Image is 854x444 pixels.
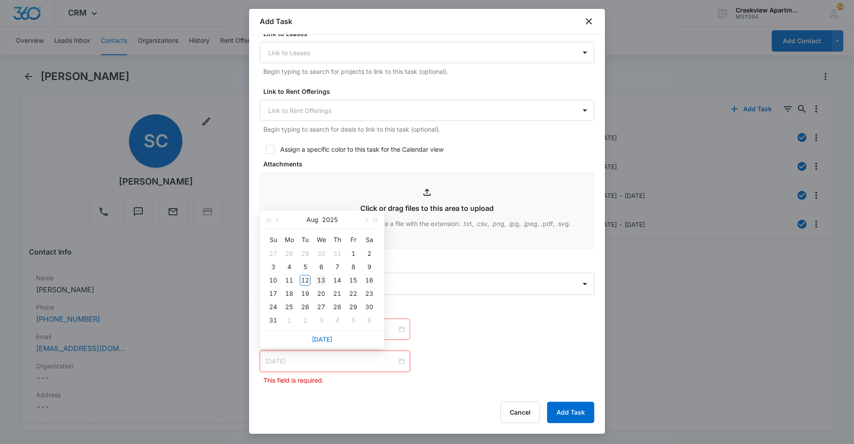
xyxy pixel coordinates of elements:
td: 2025-08-19 [297,287,313,300]
td: 2025-08-30 [361,300,377,314]
td: 2025-07-29 [297,247,313,260]
div: 6 [364,315,375,326]
input: Select date [265,356,397,366]
div: 16 [364,275,375,286]
td: 2025-07-27 [265,247,281,260]
td: 2025-07-30 [313,247,329,260]
td: 2025-09-02 [297,314,313,327]
td: 2025-07-28 [281,247,297,260]
div: 5 [300,262,310,272]
div: 2 [364,248,375,259]
div: 20 [316,288,326,299]
div: 1 [284,315,294,326]
label: Time span [263,306,598,315]
div: 12 [300,275,310,286]
td: 2025-08-07 [329,260,345,274]
div: 24 [268,302,278,312]
div: 14 [332,275,342,286]
div: 27 [316,302,326,312]
th: Mo [281,233,297,247]
div: 31 [332,248,342,259]
td: 2025-08-27 [313,300,329,314]
td: 2025-08-23 [361,287,377,300]
div: 28 [332,302,342,312]
div: 5 [348,315,359,326]
div: 6 [316,262,326,272]
label: Link to Rent Offerings [263,87,598,96]
div: 29 [300,248,310,259]
div: 27 [268,248,278,259]
div: 3 [268,262,278,272]
p: Begin typing to search for deals to link to this task (optional). [263,125,594,134]
td: 2025-08-18 [281,287,297,300]
td: 2025-08-01 [345,247,361,260]
div: 3 [316,315,326,326]
td: 2025-08-02 [361,247,377,260]
td: 2025-09-01 [281,314,297,327]
td: 2025-08-24 [265,300,281,314]
td: 2025-08-16 [361,274,377,287]
div: 18 [284,288,294,299]
td: 2025-07-31 [329,247,345,260]
td: 2025-08-17 [265,287,281,300]
td: 2025-08-28 [329,300,345,314]
div: 28 [284,248,294,259]
div: 15 [348,275,359,286]
div: Assign a specific color to this task for the Calendar view [280,145,443,154]
label: Attachments [263,159,598,169]
div: 9 [364,262,375,272]
td: 2025-09-06 [361,314,377,327]
div: 17 [268,288,278,299]
div: 31 [268,315,278,326]
th: Tu [297,233,313,247]
div: 30 [364,302,375,312]
th: Su [265,233,281,247]
td: 2025-08-05 [297,260,313,274]
div: 21 [332,288,342,299]
td: 2025-08-29 [345,300,361,314]
div: 29 [348,302,359,312]
a: [DATE] [312,335,332,343]
p: Begin typing to search for projects to link to this task (optional). [263,67,594,76]
div: 13 [316,275,326,286]
div: 2 [300,315,310,326]
p: This field is required. [263,375,427,385]
button: Cancel [500,402,540,423]
td: 2025-08-10 [265,274,281,287]
td: 2025-08-06 [313,260,329,274]
th: Th [329,233,345,247]
td: 2025-08-25 [281,300,297,314]
div: 7 [332,262,342,272]
div: 8 [348,262,359,272]
th: Fr [345,233,361,247]
label: Assigned to [263,260,598,269]
div: 30 [316,248,326,259]
td: 2025-08-03 [265,260,281,274]
th: Sa [361,233,377,247]
button: close [584,16,594,27]
td: 2025-08-31 [265,314,281,327]
td: 2025-08-12 [297,274,313,287]
div: 19 [300,288,310,299]
button: 2025 [322,211,338,229]
td: 2025-09-04 [329,314,345,327]
div: 10 [268,275,278,286]
th: We [313,233,329,247]
td: 2025-08-22 [345,287,361,300]
div: 11 [284,275,294,286]
h1: Add Task [260,16,292,27]
div: 23 [364,288,375,299]
td: 2025-09-05 [345,314,361,327]
div: 25 [284,302,294,312]
div: 4 [332,315,342,326]
button: Add Task [547,402,594,423]
div: 4 [284,262,294,272]
td: 2025-08-15 [345,274,361,287]
td: 2025-08-11 [281,274,297,287]
td: 2025-08-14 [329,274,345,287]
td: 2025-08-09 [361,260,377,274]
td: 2025-08-20 [313,287,329,300]
div: 22 [348,288,359,299]
div: 26 [300,302,310,312]
button: Aug [306,211,318,229]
